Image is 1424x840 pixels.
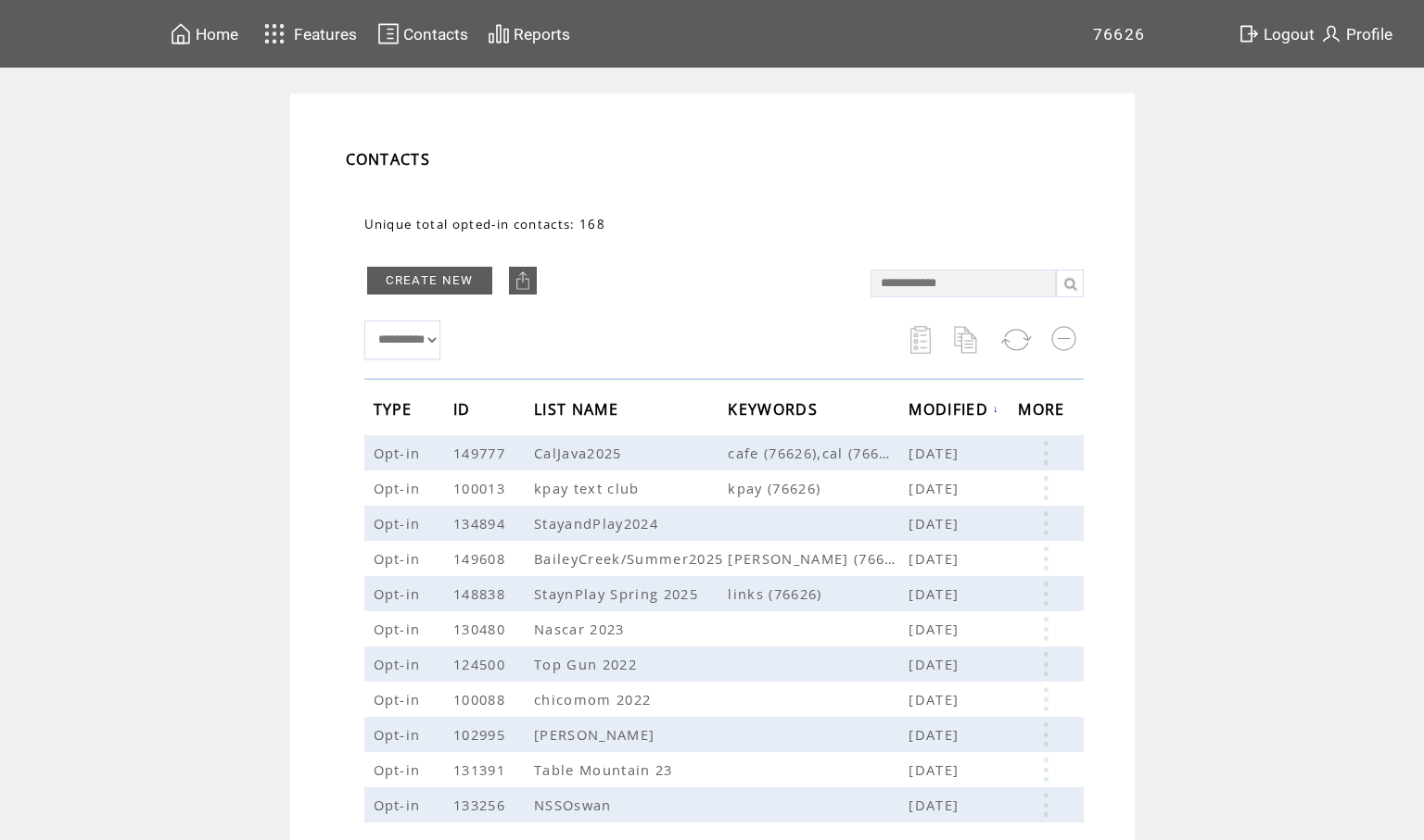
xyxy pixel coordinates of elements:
[728,403,822,414] a: KEYWORDS
[534,479,644,497] span: kpay text club
[377,22,400,45] img: contacts.svg
[196,25,238,44] span: Home
[909,549,963,568] span: [DATE]
[534,655,642,673] span: Top Gun 2022
[909,584,963,603] span: [DATE]
[485,19,573,48] a: Reports
[909,444,963,462] span: [DATE]
[375,19,471,48] a: Contacts
[728,395,822,429] span: KEYWORDS
[1018,395,1069,429] span: MORE
[374,690,426,708] span: Opt-in
[534,725,659,744] span: [PERSON_NAME]
[374,395,417,429] span: TYPE
[170,22,192,45] img: home.svg
[374,584,426,603] span: Opt-in
[534,395,623,429] span: LIST NAME
[374,796,426,814] span: Opt-in
[534,584,703,603] span: StaynPlay Spring 2025
[453,584,510,603] span: 148838
[374,403,417,414] a: TYPE
[514,25,570,44] span: Reports
[909,620,963,638] span: [DATE]
[534,444,627,462] span: CalJava2025
[374,479,426,497] span: Opt-in
[374,620,426,638] span: Opt-in
[909,514,963,533] span: [DATE]
[453,395,476,429] span: ID
[259,19,291,49] img: features.svg
[403,25,468,44] span: Contacts
[167,19,241,48] a: Home
[909,796,963,814] span: [DATE]
[488,22,510,45] img: chart.svg
[374,444,426,462] span: Opt-in
[1238,22,1260,45] img: exit.svg
[453,549,510,568] span: 149608
[1264,25,1315,44] span: Logout
[1235,19,1317,48] a: Logout
[728,584,909,603] span: links (76626)
[453,725,510,744] span: 102995
[374,655,426,673] span: Opt-in
[1093,25,1146,44] span: 76626
[453,514,510,533] span: 134894
[453,479,510,497] span: 100013
[367,267,492,295] a: CREATE NEW
[453,690,510,708] span: 100088
[374,549,426,568] span: Opt-in
[1317,19,1395,48] a: Profile
[909,690,963,708] span: [DATE]
[453,444,510,462] span: 149777
[1346,25,1392,44] span: Profile
[909,395,993,429] span: MODIFIED
[534,620,629,638] span: Nascar 2023
[294,25,357,44] span: Features
[909,655,963,673] span: [DATE]
[453,620,510,638] span: 130480
[374,725,426,744] span: Opt-in
[346,149,431,169] span: CONTACTS
[1320,22,1342,45] img: profile.svg
[909,725,963,744] span: [DATE]
[534,403,623,414] a: LIST NAME
[534,514,663,533] span: StayandPlay2024
[534,690,655,708] span: chicomom 2022
[728,444,909,462] span: cafe (76626),cal (76626),caljava (76626),java (76626),joe (76626)
[909,760,963,779] span: [DATE]
[453,760,510,779] span: 131391
[453,403,476,414] a: ID
[364,216,606,232] span: Unique total opted-in contacts: 168
[453,655,510,673] span: 124500
[514,271,532,290] img: upload.png
[534,760,678,779] span: Table Mountain 23
[728,549,909,568] span: bailey (76626)
[374,514,426,533] span: Opt-in
[909,403,999,414] a: MODIFIED↓
[374,760,426,779] span: Opt-in
[728,479,909,497] span: kpay (76626)
[453,796,510,814] span: 133256
[534,796,617,814] span: NSSOswan
[534,549,728,568] span: BaileyCreek/Summer2025
[256,16,361,52] a: Features
[909,479,963,497] span: [DATE]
